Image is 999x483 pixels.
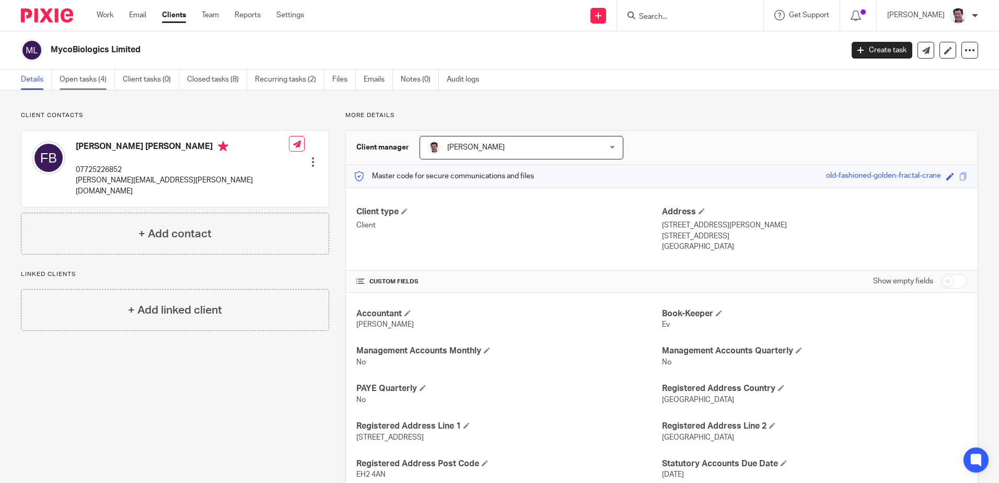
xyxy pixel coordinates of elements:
[21,70,52,90] a: Details
[356,421,661,432] h4: Registered Address Line 1
[97,10,113,20] a: Work
[356,346,661,356] h4: Management Accounts Monthly
[356,383,661,394] h4: PAYE Quarterly
[852,42,912,59] a: Create task
[428,141,440,154] img: Facebook%20Profile%20picture%20(2).jpg
[662,206,967,217] h4: Address
[356,308,661,319] h4: Accountant
[662,241,967,252] p: [GEOGRAPHIC_DATA]
[218,141,228,152] i: Primary
[662,359,671,366] span: No
[356,142,409,153] h3: Client manager
[662,471,684,478] span: [DATE]
[662,346,967,356] h4: Management Accounts Quarterly
[662,434,734,441] span: [GEOGRAPHIC_DATA]
[873,276,933,286] label: Show empty fields
[662,421,967,432] h4: Registered Address Line 2
[123,70,179,90] a: Client tasks (0)
[76,141,289,154] h4: [PERSON_NAME] [PERSON_NAME]
[21,8,73,22] img: Pixie
[356,278,661,286] h4: CUSTOM FIELDS
[345,111,978,120] p: More details
[255,70,324,90] a: Recurring tasks (2)
[356,206,661,217] h4: Client type
[354,171,534,181] p: Master code for secure communications and files
[356,458,661,469] h4: Registered Address Post Code
[401,70,439,90] a: Notes (0)
[950,7,967,24] img: Facebook%20Profile%20picture%20(2).jpg
[332,70,356,90] a: Files
[356,471,386,478] span: EH2 4AN
[60,70,115,90] a: Open tasks (4)
[662,220,967,231] p: [STREET_ADDRESS][PERSON_NAME]
[32,141,65,175] img: svg%3E
[235,10,261,20] a: Reports
[447,144,505,151] span: [PERSON_NAME]
[21,39,43,61] img: svg%3E
[887,10,945,20] p: [PERSON_NAME]
[162,10,186,20] a: Clients
[826,170,941,182] div: old-fashioned-golden-fractal-crane
[447,70,487,90] a: Audit logs
[21,111,329,120] p: Client contacts
[662,383,967,394] h4: Registered Address Country
[187,70,247,90] a: Closed tasks (8)
[76,175,289,197] p: [PERSON_NAME][EMAIL_ADDRESS][PERSON_NAME][DOMAIN_NAME]
[789,11,829,19] span: Get Support
[638,13,732,22] input: Search
[364,70,393,90] a: Emails
[356,434,424,441] span: [STREET_ADDRESS]
[128,302,222,318] h4: + Add linked client
[76,165,289,175] p: 07725226852
[662,231,967,241] p: [STREET_ADDRESS]
[356,321,414,328] span: [PERSON_NAME]
[276,10,304,20] a: Settings
[356,359,366,366] span: No
[202,10,219,20] a: Team
[356,396,366,404] span: No
[662,321,670,328] span: Ev
[138,226,212,242] h4: + Add contact
[662,308,967,319] h4: Book-Keeper
[51,44,679,55] h2: MycoBiologics Limited
[662,458,967,469] h4: Statutory Accounts Due Date
[129,10,146,20] a: Email
[21,270,329,279] p: Linked clients
[356,220,661,231] p: Client
[662,396,734,404] span: [GEOGRAPHIC_DATA]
